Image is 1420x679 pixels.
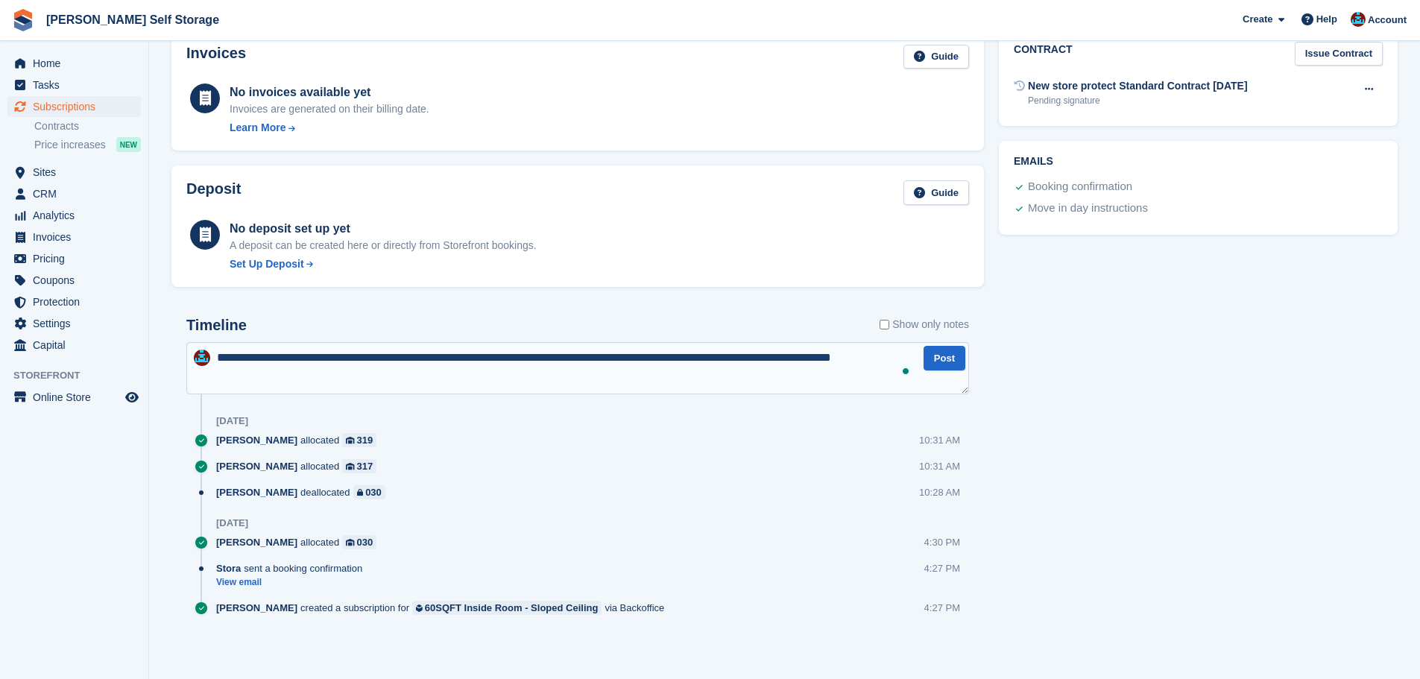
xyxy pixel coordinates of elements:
[33,75,122,95] span: Tasks
[919,485,960,499] div: 10:28 AM
[33,270,122,291] span: Coupons
[924,601,960,615] div: 4:27 PM
[230,120,285,136] div: Learn More
[903,45,969,69] a: Guide
[7,227,141,247] a: menu
[33,53,122,74] span: Home
[216,561,370,575] div: sent a booking confirmation
[1316,12,1337,27] span: Help
[216,459,384,473] div: allocated
[33,205,122,226] span: Analytics
[365,485,382,499] div: 030
[186,317,247,334] h2: Timeline
[216,576,370,589] a: View email
[357,535,373,549] div: 030
[7,75,141,95] a: menu
[924,346,965,370] button: Post
[1243,12,1272,27] span: Create
[919,459,960,473] div: 10:31 AM
[33,183,122,204] span: CRM
[34,119,141,133] a: Contracts
[903,180,969,205] a: Guide
[216,485,393,499] div: deallocated
[186,45,246,69] h2: Invoices
[40,7,225,32] a: [PERSON_NAME] Self Storage
[216,601,297,615] span: [PERSON_NAME]
[216,601,672,615] div: created a subscription for via Backoffice
[1028,78,1248,94] div: New store protect Standard Contract [DATE]
[216,485,297,499] span: [PERSON_NAME]
[33,291,122,312] span: Protection
[186,342,969,394] textarea: To enrich screen reader interactions, please activate Accessibility in Grammarly extension settings
[7,313,141,334] a: menu
[230,256,537,272] a: Set Up Deposit
[230,83,429,101] div: No invoices available yet
[1014,42,1073,66] h2: Contract
[357,433,373,447] div: 319
[1028,200,1148,218] div: Move in day instructions
[7,183,141,204] a: menu
[33,335,122,356] span: Capital
[924,561,960,575] div: 4:27 PM
[116,137,141,152] div: NEW
[880,317,889,332] input: Show only notes
[123,388,141,406] a: Preview store
[919,433,960,447] div: 10:31 AM
[1028,94,1248,107] div: Pending signature
[216,535,297,549] span: [PERSON_NAME]
[880,317,969,332] label: Show only notes
[7,248,141,269] a: menu
[924,535,960,549] div: 4:30 PM
[353,485,385,499] a: 030
[342,535,376,549] a: 030
[33,227,122,247] span: Invoices
[1351,12,1366,27] img: Dev Yildirim
[33,387,122,408] span: Online Store
[34,138,106,152] span: Price increases
[1014,156,1383,168] h2: Emails
[7,291,141,312] a: menu
[230,120,429,136] a: Learn More
[230,238,537,253] p: A deposit can be created here or directly from Storefront bookings.
[216,517,248,529] div: [DATE]
[7,205,141,226] a: menu
[1368,13,1407,28] span: Account
[1295,42,1383,66] a: Issue Contract
[230,101,429,117] div: Invoices are generated on their billing date.
[1028,178,1132,196] div: Booking confirmation
[230,220,537,238] div: No deposit set up yet
[342,433,376,447] a: 319
[7,270,141,291] a: menu
[33,313,122,334] span: Settings
[194,350,210,366] img: Dev Yildirim
[33,162,122,183] span: Sites
[12,9,34,31] img: stora-icon-8386f47178a22dfd0bd8f6a31ec36ba5ce8667c1dd55bd0f319d3a0aa187defe.svg
[7,96,141,117] a: menu
[216,561,241,575] span: Stora
[33,248,122,269] span: Pricing
[34,136,141,153] a: Price increases NEW
[7,335,141,356] a: menu
[216,459,297,473] span: [PERSON_NAME]
[7,162,141,183] a: menu
[357,459,373,473] div: 317
[230,256,304,272] div: Set Up Deposit
[216,433,297,447] span: [PERSON_NAME]
[216,415,248,427] div: [DATE]
[412,601,602,615] a: 60SQFT Inside Room - Sloped Ceiling
[342,459,376,473] a: 317
[7,53,141,74] a: menu
[33,96,122,117] span: Subscriptions
[216,433,384,447] div: allocated
[7,387,141,408] a: menu
[216,535,384,549] div: allocated
[186,180,241,205] h2: Deposit
[13,368,148,383] span: Storefront
[425,601,599,615] div: 60SQFT Inside Room - Sloped Ceiling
